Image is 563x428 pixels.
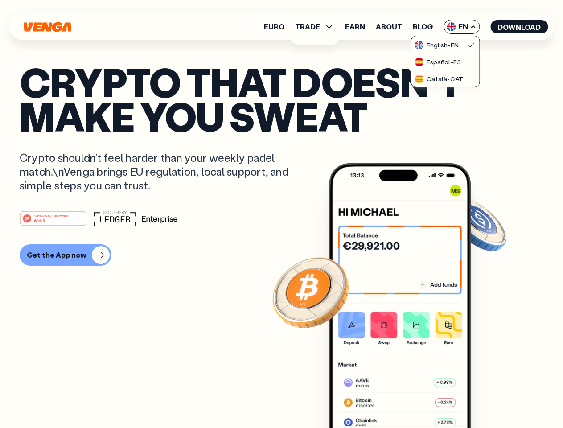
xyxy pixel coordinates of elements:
button: Download [490,20,548,33]
div: Get the App now [27,251,86,259]
svg: Home [22,22,72,32]
tspan: #1 PRODUCT OF THE MONTH [34,214,68,217]
img: flag-uk [447,22,456,31]
p: Crypto shouldn’t feel harder than your weekly padel match.\nVenga brings EU regulation, local sup... [20,151,301,193]
a: About [376,23,402,30]
button: Get the App now [20,244,111,266]
div: English - EN [415,41,459,49]
img: flag-uk [415,41,424,49]
a: flag-ukEnglish-EN [411,36,479,53]
a: Euro [264,23,284,30]
a: Get the App now [20,244,543,266]
img: flag-es [415,58,424,66]
a: Earn [345,23,365,30]
span: EN [444,20,480,34]
a: Blog [413,23,433,30]
div: Español - ES [415,58,461,66]
img: USDC coin [444,192,509,256]
span: TRADE [295,21,334,32]
div: Català - CAT [415,74,463,83]
a: flag-catCatalà-CAT [411,70,479,87]
tspan: Web3 [34,218,45,222]
p: Crypto that doesn’t make you sweat [20,65,543,133]
img: Bitcoin [271,252,351,332]
a: flag-esEspañol-ES [411,53,479,70]
img: flag-cat [415,74,424,83]
a: #1 PRODUCT OF THE MONTHWeb3 [20,216,86,228]
span: TRADE [295,23,320,30]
